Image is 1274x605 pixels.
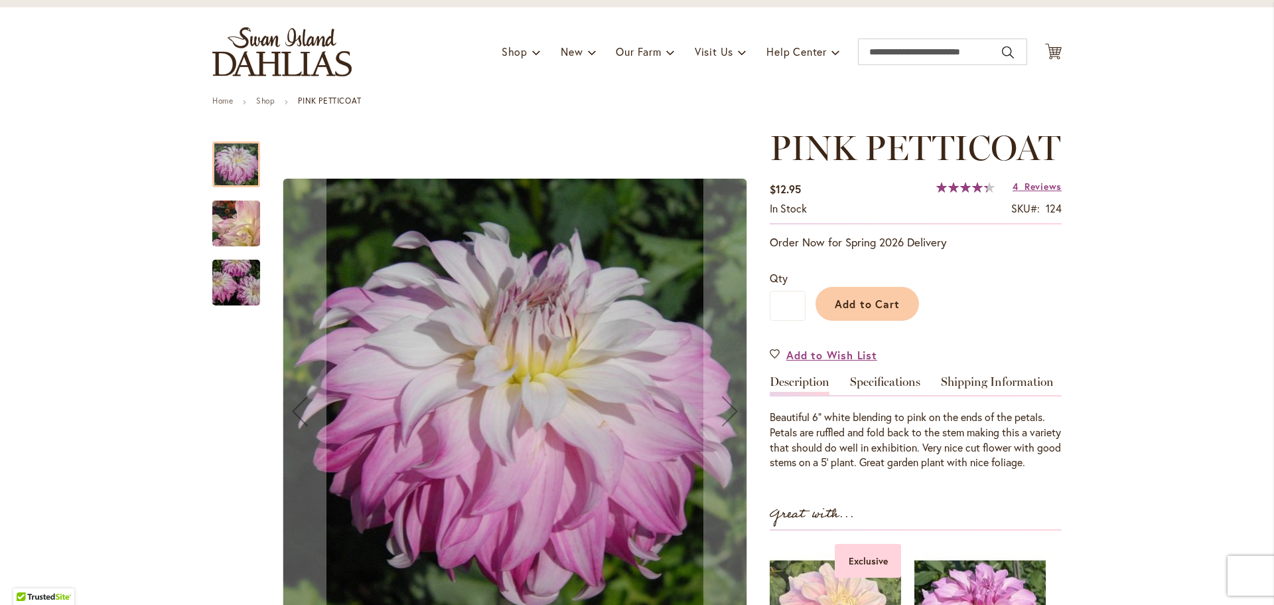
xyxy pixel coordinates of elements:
p: Order Now for Spring 2026 Delivery [770,234,1062,250]
span: Qty [770,271,788,285]
a: Specifications [850,376,920,395]
span: Reviews [1025,180,1062,193]
span: $12.95 [770,182,801,196]
span: Add to Wish List [786,347,877,363]
span: Add to Cart [835,297,900,311]
a: Description [770,376,829,395]
strong: Great with... [770,503,855,525]
a: 4 Reviews [1013,180,1062,193]
div: Exclusive [835,544,901,578]
div: Pink Petticoat [212,187,273,246]
img: Pink Petticoat [188,251,284,315]
div: Detailed Product Info [770,376,1062,470]
span: New [561,44,583,58]
a: Shipping Information [941,376,1054,395]
span: Our Farm [616,44,661,58]
div: Availability [770,201,807,216]
div: Pink Petticoat [212,246,260,305]
div: 88% [936,182,995,193]
a: Add to Wish List [770,347,877,363]
span: Help Center [766,44,827,58]
a: Shop [256,96,275,106]
div: Pink Petticoat [212,128,273,187]
strong: PINK PETTICOAT [298,96,361,106]
img: Pink Petticoat [188,185,284,263]
span: In stock [770,201,807,215]
strong: SKU [1011,201,1040,215]
span: 4 [1013,180,1019,193]
span: Shop [502,44,528,58]
div: Beautiful 6" white blending to pink on the ends of the petals. Petals are ruffled and fold back t... [770,410,1062,470]
span: Visit Us [695,44,733,58]
div: 124 [1046,201,1062,216]
button: Add to Cart [815,287,919,321]
a: Home [212,96,233,106]
span: PINK PETTICOAT [770,127,1060,169]
a: store logo [212,27,352,76]
iframe: Launch Accessibility Center [10,558,47,595]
